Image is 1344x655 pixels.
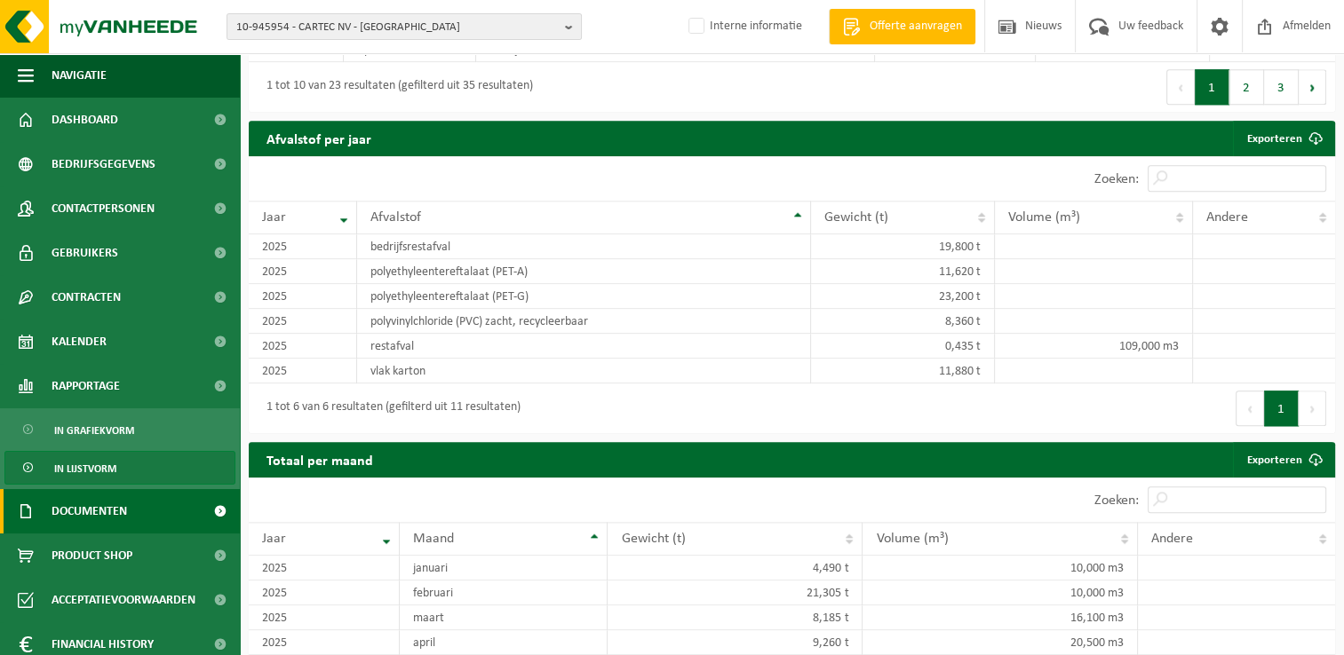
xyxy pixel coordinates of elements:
[249,309,357,334] td: 2025
[1264,69,1299,105] button: 3
[1206,210,1248,225] span: Andere
[1094,172,1139,186] label: Zoeken:
[262,532,286,546] span: Jaar
[52,364,120,408] span: Rapportage
[863,556,1138,580] td: 10,000 m3
[863,630,1138,655] td: 20,500 m3
[357,359,811,383] td: vlak karton
[608,556,863,580] td: 4,490 t
[52,53,107,98] span: Navigatie
[1229,69,1264,105] button: 2
[1094,493,1139,508] label: Zoeken:
[876,532,948,546] span: Volume (m³)
[1236,391,1264,426] button: Previous
[400,580,608,605] td: februari
[357,309,811,334] td: polyvinylchloride (PVC) zacht, recycleerbaar
[995,334,1193,359] td: 109,000 m3
[262,210,286,225] span: Jaar
[249,259,357,284] td: 2025
[52,578,195,622] span: Acceptatievoorwaarden
[400,556,608,580] td: januari
[1299,69,1326,105] button: Next
[608,580,863,605] td: 21,305 t
[400,605,608,630] td: maart
[54,452,116,485] span: In lijstvorm
[236,14,558,41] span: 10-945954 - CARTEC NV - [GEOGRAPHIC_DATA]
[608,630,863,655] td: 9,260 t
[52,186,155,231] span: Contactpersonen
[1195,69,1229,105] button: 1
[863,580,1138,605] td: 10,000 m3
[357,234,811,259] td: bedrijfsrestafval
[249,442,391,477] h2: Totaal per maand
[357,259,811,284] td: polyethyleentereftalaat (PET-A)
[811,234,995,259] td: 19,800 t
[811,259,995,284] td: 11,620 t
[249,359,357,383] td: 2025
[621,532,685,546] span: Gewicht (t)
[1233,121,1333,156] a: Exporteren
[52,533,132,578] span: Product Shop
[608,605,863,630] td: 8,185 t
[400,630,608,655] td: april
[249,234,357,259] td: 2025
[52,231,118,275] span: Gebruikers
[52,275,121,320] span: Contracten
[249,334,357,359] td: 2025
[52,98,118,142] span: Dashboard
[413,532,454,546] span: Maand
[249,284,357,309] td: 2025
[863,605,1138,630] td: 16,100 m3
[4,413,235,446] a: In grafiekvorm
[249,630,400,655] td: 2025
[811,334,995,359] td: 0,435 t
[1008,210,1080,225] span: Volume (m³)
[249,556,400,580] td: 2025
[249,580,400,605] td: 2025
[52,142,155,186] span: Bedrijfsgegevens
[811,284,995,309] td: 23,200 t
[1264,391,1299,426] button: 1
[685,13,802,40] label: Interne informatie
[829,9,975,44] a: Offerte aanvragen
[1299,391,1326,426] button: Next
[4,451,235,485] a: In lijstvorm
[357,284,811,309] td: polyethyleentereftalaat (PET-G)
[258,71,533,103] div: 1 tot 10 van 23 resultaten (gefilterd uit 35 resultaten)
[865,18,966,36] span: Offerte aanvragen
[370,210,421,225] span: Afvalstof
[824,210,888,225] span: Gewicht (t)
[249,605,400,630] td: 2025
[811,309,995,334] td: 8,360 t
[54,414,134,447] span: In grafiekvorm
[1233,442,1333,477] a: Exporteren
[52,320,107,364] span: Kalender
[1166,69,1195,105] button: Previous
[52,489,127,533] span: Documenten
[227,13,582,40] button: 10-945954 - CARTEC NV - [GEOGRAPHIC_DATA]
[811,359,995,383] td: 11,880 t
[249,121,389,155] h2: Afvalstof per jaar
[357,334,811,359] td: restafval
[258,392,521,424] div: 1 tot 6 van 6 resultaten (gefilterd uit 11 resultaten)
[1151,532,1193,546] span: Andere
